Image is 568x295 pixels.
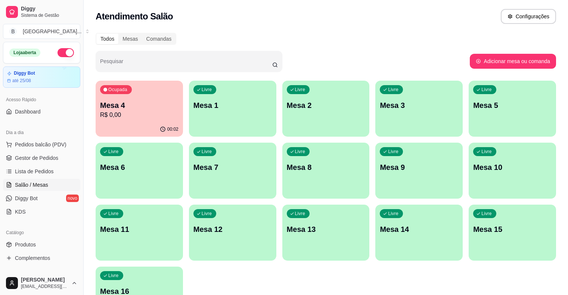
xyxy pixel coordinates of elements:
p: Mesa 10 [473,162,552,173]
button: OcupadaMesa 4R$ 0,0000:02 [96,81,183,137]
span: Complementos [15,254,50,262]
span: Salão / Mesas [15,181,48,189]
button: Alterar Status [58,48,74,57]
p: Mesa 4 [100,100,179,111]
p: Mesa 6 [100,162,179,173]
span: Diggy Bot [15,195,38,202]
button: Pedidos balcão (PDV) [3,139,80,150]
p: Mesa 11 [100,224,179,235]
a: Salão / Mesas [3,179,80,191]
button: [PERSON_NAME][EMAIL_ADDRESS][DOMAIN_NAME] [3,274,80,292]
button: LivreMesa 15 [469,205,556,261]
button: LivreMesa 11 [96,205,183,261]
button: LivreMesa 9 [375,143,463,199]
p: Livre [295,87,305,93]
div: Dia a dia [3,127,80,139]
a: Diggy Botnovo [3,192,80,204]
button: LivreMesa 10 [469,143,556,199]
p: Mesa 13 [287,224,365,235]
div: Catálogo [3,227,80,239]
span: Dashboard [15,108,41,115]
p: Livre [108,211,119,217]
button: LivreMesa 12 [189,205,276,261]
span: [EMAIL_ADDRESS][DOMAIN_NAME] [21,283,68,289]
p: Mesa 8 [287,162,365,173]
button: Select a team [3,24,80,39]
p: Mesa 15 [473,224,552,235]
button: Configurações [501,9,556,24]
h2: Atendimento Salão [96,10,173,22]
p: Mesa 1 [193,100,272,111]
p: Livre [295,211,305,217]
p: Livre [388,149,398,155]
p: Ocupada [108,87,127,93]
span: [PERSON_NAME] [21,277,68,283]
p: Mesa 7 [193,162,272,173]
a: Diggy Botaté 25/08 [3,66,80,88]
div: Acesso Rápido [3,94,80,106]
article: Diggy Bot [14,71,35,76]
div: Todos [96,34,118,44]
div: Mesas [118,34,142,44]
p: Livre [388,87,398,93]
p: Livre [202,87,212,93]
span: B [9,28,17,35]
a: Complementos [3,252,80,264]
p: 00:02 [167,126,179,132]
p: Livre [202,211,212,217]
a: KDS [3,206,80,218]
a: DiggySistema de Gestão [3,3,80,21]
input: Pesquisar [100,60,272,68]
div: Comandas [142,34,176,44]
button: LivreMesa 8 [282,143,370,199]
a: Gestor de Pedidos [3,152,80,164]
p: Livre [481,87,492,93]
div: [GEOGRAPHIC_DATA] ... [23,28,81,35]
span: Produtos [15,241,36,248]
p: Livre [108,273,119,279]
button: LivreMesa 3 [375,81,463,137]
button: LivreMesa 14 [375,205,463,261]
span: Diggy [21,6,77,12]
p: Livre [481,149,492,155]
p: Mesa 2 [287,100,365,111]
p: Mesa 14 [380,224,458,235]
div: Loja aberta [9,49,40,57]
span: Gestor de Pedidos [15,154,58,162]
button: LivreMesa 5 [469,81,556,137]
article: até 25/08 [12,78,31,84]
button: LivreMesa 7 [189,143,276,199]
button: LivreMesa 13 [282,205,370,261]
p: R$ 0,00 [100,111,179,119]
span: Pedidos balcão (PDV) [15,141,66,148]
p: Mesa 5 [473,100,552,111]
a: Lista de Pedidos [3,165,80,177]
button: LivreMesa 1 [189,81,276,137]
a: Dashboard [3,106,80,118]
button: LivreMesa 2 [282,81,370,137]
span: Lista de Pedidos [15,168,54,175]
p: Livre [295,149,305,155]
p: Livre [202,149,212,155]
button: Adicionar mesa ou comanda [470,54,556,69]
span: Sistema de Gestão [21,12,77,18]
button: LivreMesa 6 [96,143,183,199]
p: Mesa 12 [193,224,272,235]
p: Livre [108,149,119,155]
a: Produtos [3,239,80,251]
span: KDS [15,208,26,215]
p: Livre [388,211,398,217]
p: Mesa 9 [380,162,458,173]
p: Livre [481,211,492,217]
p: Mesa 3 [380,100,458,111]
